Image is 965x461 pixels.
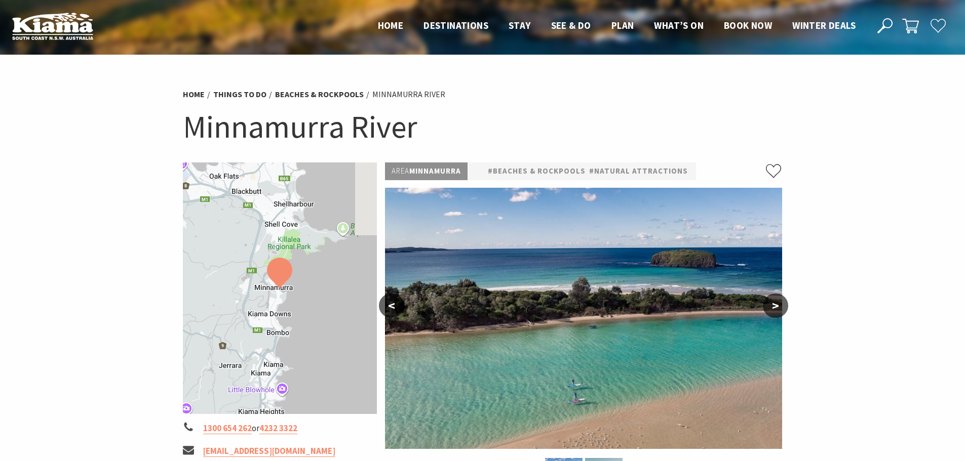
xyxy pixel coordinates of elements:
[213,89,266,100] a: Things To Do
[509,19,531,31] span: Stay
[488,165,586,178] a: #Beaches & Rockpools
[385,188,782,449] img: SUP Minnamurra River
[379,294,404,318] button: <
[792,19,856,31] span: Winter Deals
[12,12,93,40] img: Kiama Logo
[183,422,377,435] li: or
[368,18,866,34] nav: Main Menu
[183,89,205,100] a: Home
[385,162,468,180] p: Minnamurra
[203,423,252,434] a: 1300 654 262
[654,19,704,31] span: What’s On
[378,19,404,31] span: Home
[183,106,783,147] h1: Minnamurra River
[275,89,364,100] a: Beaches & Rockpools
[551,19,591,31] span: See & Do
[724,19,772,31] span: Book now
[611,19,634,31] span: Plan
[423,19,488,31] span: Destinations
[763,294,788,318] button: >
[372,88,445,101] li: Minnamurra River
[203,445,335,457] a: [EMAIL_ADDRESS][DOMAIN_NAME]
[259,423,297,434] a: 4232 3322
[392,166,409,176] span: Area
[589,165,688,178] a: #Natural Attractions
